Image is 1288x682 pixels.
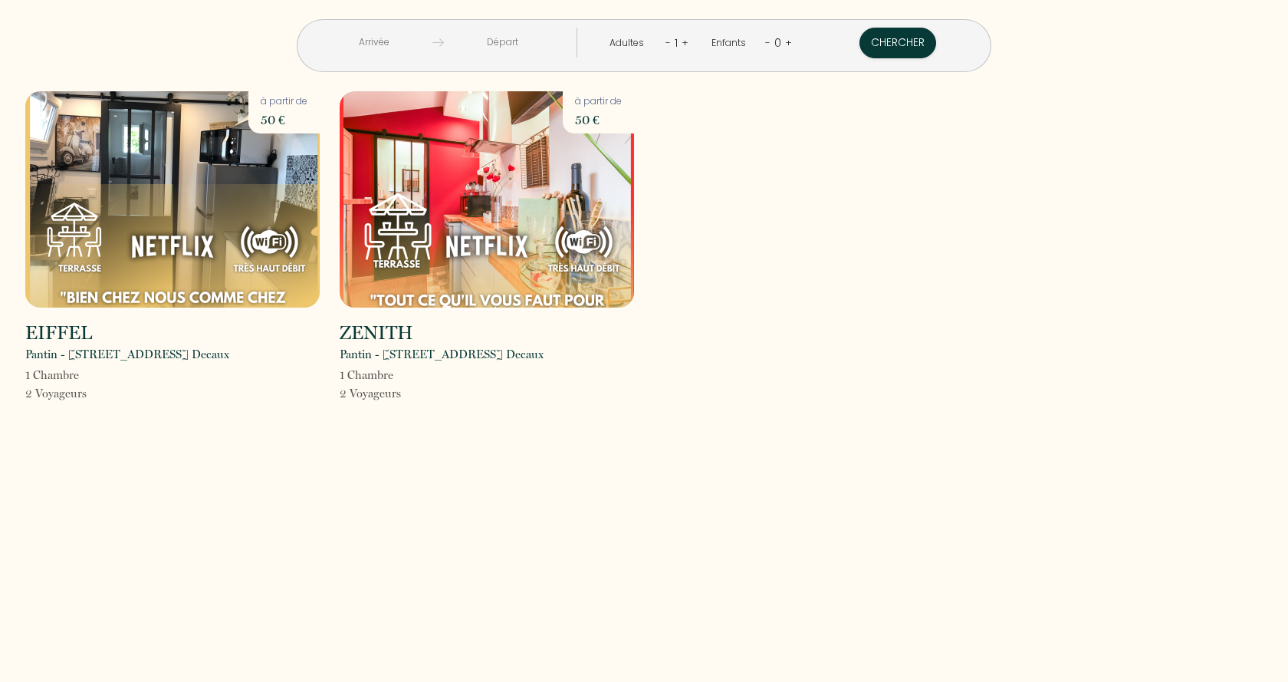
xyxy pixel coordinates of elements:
[765,35,770,50] a: -
[575,94,622,109] p: à partir de
[665,35,671,50] a: -
[682,35,688,50] a: +
[785,35,792,50] a: +
[340,324,412,342] h2: ZENITH
[770,31,785,55] div: 0
[25,345,229,364] p: Pantin - [STREET_ADDRESS] Decaux
[432,37,444,48] img: guests
[340,345,544,364] p: Pantin - [STREET_ADDRESS] Decaux
[859,28,936,58] button: Chercher
[340,384,401,403] p: 2 Voyageur
[340,366,401,384] p: 1 Chambre
[261,94,307,109] p: à partir de
[25,91,320,308] img: rental-image
[711,36,751,51] div: Enfants
[82,387,87,400] span: s
[25,324,92,342] h2: EIFFEL
[396,387,401,400] span: s
[444,28,561,58] input: Départ
[609,36,649,51] div: Adultes
[25,366,87,384] p: 1 Chambre
[25,384,87,403] p: 2 Voyageur
[315,28,432,58] input: Arrivée
[575,109,622,130] p: 50 €
[261,109,307,130] p: 50 €
[671,31,682,55] div: 1
[340,91,634,308] img: rental-image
